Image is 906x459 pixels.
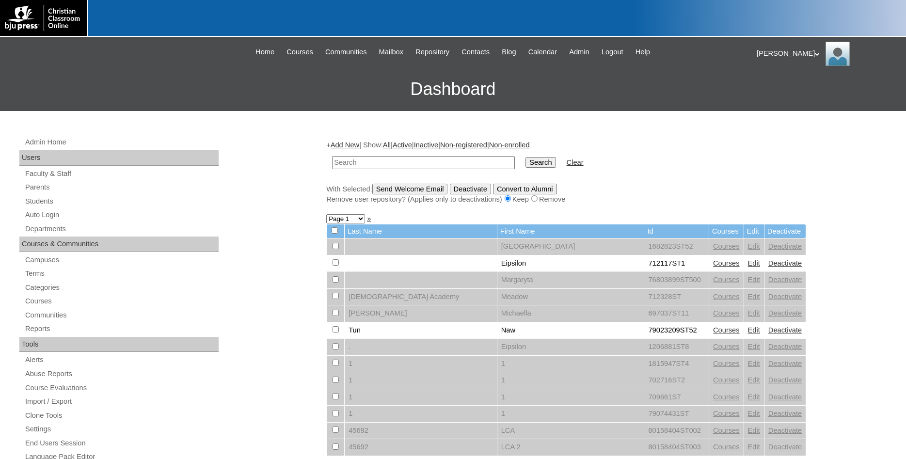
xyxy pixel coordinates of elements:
a: Courses [713,326,740,334]
td: 45692 [345,423,497,439]
input: Convert to Alumni [493,184,557,194]
a: Settings [24,423,219,435]
a: Abuse Reports [24,368,219,380]
td: [DEMOGRAPHIC_DATA] Academy [345,289,497,305]
td: [GEOGRAPHIC_DATA] [497,238,644,255]
a: Deactivate [768,393,802,401]
a: Edit [748,242,760,250]
img: Jonelle Rodriguez [826,42,850,66]
a: Inactive [414,141,439,149]
a: Faculty & Staff [24,168,219,180]
a: Courses [713,309,740,317]
div: Users [19,150,219,166]
a: Edit [748,343,760,350]
td: 1 [497,406,644,422]
a: Add New [331,141,359,149]
span: Mailbox [379,47,404,58]
a: Deactivate [768,276,802,284]
td: Tun [345,322,497,339]
td: [PERSON_NAME] [345,305,497,322]
a: Terms [24,268,219,280]
a: Courses [713,276,740,284]
td: 76803899ST500 [644,272,709,288]
a: » [367,215,371,222]
td: 712328ST [644,289,709,305]
span: Logout [602,47,623,58]
span: Blog [502,47,516,58]
a: Deactivate [768,376,802,384]
a: Categories [24,282,219,294]
input: Send Welcome Email [372,184,448,194]
td: 1 [497,356,644,372]
td: 1682823ST52 [644,238,709,255]
a: End Users Session [24,437,219,449]
td: Courses [709,224,744,238]
a: Active [393,141,412,149]
a: Courses [713,259,740,267]
div: Tools [19,337,219,352]
span: Home [255,47,274,58]
a: Deactivate [768,443,802,451]
a: Courses [713,242,740,250]
td: Michaella [497,305,644,322]
a: Deactivate [768,326,802,334]
td: Id [644,224,709,238]
td: 702716ST2 [644,372,709,389]
td: LCA [497,423,644,439]
a: Deactivate [768,360,802,367]
a: Deactivate [768,410,802,417]
td: Eipsilon [497,255,644,272]
td: Edit [744,224,764,238]
a: Edit [748,427,760,434]
a: Non-enrolled [489,141,530,149]
td: Naw [497,322,644,339]
a: Edit [748,360,760,367]
a: Courses [713,443,740,451]
td: 1 [345,372,497,389]
a: Blog [497,47,521,58]
a: Auto Login [24,209,219,221]
div: With Selected: [326,184,806,205]
td: 1 [345,356,497,372]
a: Mailbox [374,47,409,58]
a: Non-registered [440,141,487,149]
a: Campuses [24,254,219,266]
td: Last Name [345,224,497,238]
a: Courses [713,360,740,367]
a: Students [24,195,219,207]
a: All [383,141,391,149]
a: Edit [748,293,760,301]
input: Search [525,157,556,168]
div: + | Show: | | | | [326,140,806,204]
a: Clone Tools [24,410,219,422]
a: Departments [24,223,219,235]
td: 1 [345,406,497,422]
td: 80158404ST002 [644,423,709,439]
a: Courses [713,293,740,301]
a: Courses [713,376,740,384]
td: 1 [497,389,644,406]
a: Admin [564,47,594,58]
a: Deactivate [768,343,802,350]
a: Deactivate [768,427,802,434]
a: Courses [713,343,740,350]
span: Admin [569,47,589,58]
span: Repository [415,47,449,58]
a: Edit [748,443,760,451]
a: Deactivate [768,309,802,317]
td: 1206881ST8 [644,339,709,355]
td: 1815947ST4 [644,356,709,372]
td: 697037ST11 [644,305,709,322]
input: Deactivate [450,184,491,194]
td: . [345,339,497,355]
td: Deactivate [764,224,806,238]
a: Edit [748,276,760,284]
td: First Name [497,224,644,238]
a: Home [251,47,279,58]
td: Eipsilon [497,339,644,355]
a: Edit [748,259,760,267]
td: 80158404ST003 [644,439,709,456]
a: Courses [24,295,219,307]
a: Clear [567,158,584,166]
td: 709661ST [644,389,709,406]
